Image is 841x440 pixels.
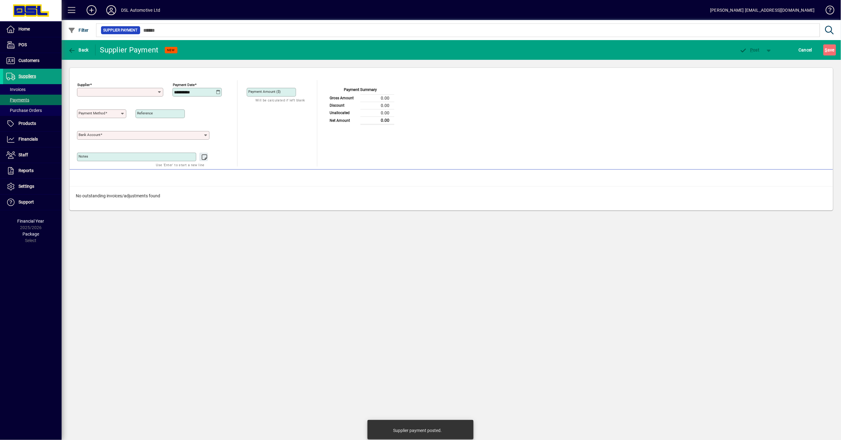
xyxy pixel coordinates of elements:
span: P [750,47,753,52]
button: Filter [67,25,90,36]
mat-label: Notes [79,154,88,158]
td: 0.00 [360,109,394,117]
button: Post [737,44,763,56]
span: Cancel [799,45,812,55]
mat-hint: Use 'Enter' to start a new line [156,161,205,168]
span: Payments [6,97,29,102]
a: Payments [3,95,62,105]
div: DSL Automotive Ltd [121,5,160,15]
span: Supplier Payment [104,27,138,33]
button: Back [67,44,90,56]
span: Customers [18,58,39,63]
mat-hint: Will be calculated if left blank [255,97,305,104]
span: Financial Year [18,219,44,224]
td: Net Amount [327,117,360,124]
span: Invoices [6,87,26,92]
app-page-header-button: Back [62,44,95,56]
div: Supplier payment posted. [393,427,442,434]
span: Package [22,232,39,236]
span: NEW [167,48,175,52]
span: Suppliers [18,74,36,79]
span: Products [18,121,36,126]
td: Unallocated [327,109,360,117]
a: Purchase Orders [3,105,62,116]
mat-label: Supplier [77,83,90,87]
span: Purchase Orders [6,108,42,113]
span: ave [825,45,835,55]
div: [PERSON_NAME] [EMAIL_ADDRESS][DOMAIN_NAME] [710,5,815,15]
td: 0.00 [360,102,394,109]
span: Reports [18,168,34,173]
a: Financials [3,132,62,147]
td: Gross Amount [327,94,360,102]
span: Filter [68,28,89,33]
button: Save [823,44,836,56]
td: 0.00 [360,94,394,102]
a: Staff [3,147,62,163]
mat-label: Payment Amount ($) [248,89,281,94]
mat-label: Payment method [79,111,105,115]
button: Add [82,5,101,16]
a: Reports [3,163,62,179]
div: Payment Summary [327,87,394,94]
mat-label: Reference [137,111,153,115]
a: Home [3,22,62,37]
span: Home [18,27,30,31]
mat-label: Bank Account [79,133,100,137]
button: Profile [101,5,121,16]
span: Settings [18,184,34,189]
mat-label: Payment Date [173,83,195,87]
div: No outstanding invoices/adjustments found [70,187,833,205]
a: Settings [3,179,62,194]
a: Products [3,116,62,131]
span: POS [18,42,27,47]
td: Discount [327,102,360,109]
app-page-summary-card: Payment Summary [327,80,394,125]
span: S [825,47,827,52]
span: Support [18,199,34,204]
span: Staff [18,152,28,157]
a: Knowledge Base [821,1,833,21]
div: Supplier Payment [100,45,159,55]
td: 0.00 [360,117,394,124]
a: Support [3,195,62,210]
a: Invoices [3,84,62,95]
a: POS [3,37,62,53]
span: ost [740,47,760,52]
span: Back [68,47,89,52]
a: Customers [3,53,62,68]
button: Cancel [797,44,814,56]
span: Financials [18,137,38,142]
